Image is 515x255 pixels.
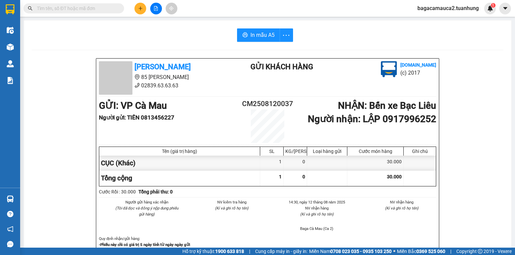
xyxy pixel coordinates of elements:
img: warehouse-icon [7,195,14,202]
li: NV nhận hàng [367,199,437,205]
span: ⚪️ [393,250,395,253]
li: Người gửi hàng xác nhận [112,199,181,205]
i: (Tôi đã đọc và đồng ý nộp dung phiếu gửi hàng) [115,206,178,217]
i: (Kí và ghi rõ họ tên) [300,212,334,217]
span: aim [169,6,174,11]
span: caret-down [502,5,508,11]
sup: 1 [491,3,496,8]
span: search [28,6,33,11]
span: 1 [492,3,494,8]
b: NHẬN : Bến xe Bạc Liêu [338,100,436,111]
span: | [249,248,250,255]
span: Tổng cộng [101,174,132,182]
img: solution-icon [7,77,14,84]
strong: -Phiếu này chỉ có giá trị 5 ngày tính từ ngày ngày gửi [99,242,190,247]
span: bagacamauca2.tuanhung [412,4,484,12]
img: warehouse-icon [7,60,14,67]
span: file-add [154,6,158,11]
b: GỬI : VP Cà Mau [99,100,167,111]
div: Cước Rồi : 30.000 [99,188,136,195]
b: Người gửi : TIÊN 0813456227 [99,114,174,121]
b: Tổng phải thu: 0 [138,189,173,194]
span: more [280,31,293,39]
span: Hỗ trợ kỹ thuật: [182,248,244,255]
div: Loại hàng gửi [309,149,345,154]
img: logo-vxr [6,4,14,14]
span: plus [138,6,143,11]
li: NV nhận hàng [282,205,351,211]
span: copyright [478,249,482,254]
input: Tìm tên, số ĐT hoặc mã đơn [37,5,116,12]
span: notification [7,226,13,232]
img: icon-new-feature [487,5,493,11]
li: (c) 2017 [400,69,436,77]
div: Ghi chú [405,149,434,154]
span: 0 [302,174,305,179]
div: KG/[PERSON_NAME] [285,149,305,154]
img: logo.jpg [381,61,397,77]
button: more [280,28,293,42]
button: caret-down [499,3,511,14]
span: Cung cấp máy in - giấy in: [255,248,307,255]
img: warehouse-icon [7,44,14,51]
button: plus [134,3,146,14]
div: Cước món hàng [349,149,402,154]
strong: 0369 525 060 [416,249,445,254]
li: Baga Cà Mau (Ca 2) [282,226,351,232]
strong: 1900 633 818 [215,249,244,254]
li: 14:30, ngày 12 tháng 08 năm 2025 [282,199,351,205]
span: Miền Bắc [397,248,445,255]
div: 30.000 [347,156,404,171]
div: CỤC (Khác) [99,156,260,171]
span: question-circle [7,211,13,217]
div: 1 [260,156,284,171]
span: Miền Nam [309,248,392,255]
b: Người nhận : LẬP 0917996252 [308,113,436,124]
h2: CM2508120037 [239,98,296,109]
div: 0 [284,156,307,171]
b: [PERSON_NAME] [134,63,191,71]
strong: 0708 023 035 - 0935 103 250 [330,249,392,254]
button: printerIn mẫu A5 [237,28,280,42]
i: (Kí và ghi rõ họ tên) [215,206,248,210]
span: printer [242,32,248,38]
b: Gửi khách hàng [250,63,313,71]
img: warehouse-icon [7,27,14,34]
li: NV kiểm tra hàng [197,199,267,205]
span: | [450,248,451,255]
b: [DOMAIN_NAME] [400,62,436,68]
button: file-add [150,3,162,14]
i: (Kí và ghi rõ họ tên) [385,206,418,210]
li: 02839.63.63.63 [99,81,224,90]
div: Tên (giá trị hàng) [101,149,258,154]
span: In mẫu A5 [250,31,275,39]
span: 1 [279,174,282,179]
span: phone [134,83,140,88]
button: aim [166,3,177,14]
span: message [7,241,13,247]
div: SL [262,149,282,154]
span: environment [134,74,140,80]
li: 85 [PERSON_NAME] [99,73,224,81]
span: 30.000 [387,174,402,179]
